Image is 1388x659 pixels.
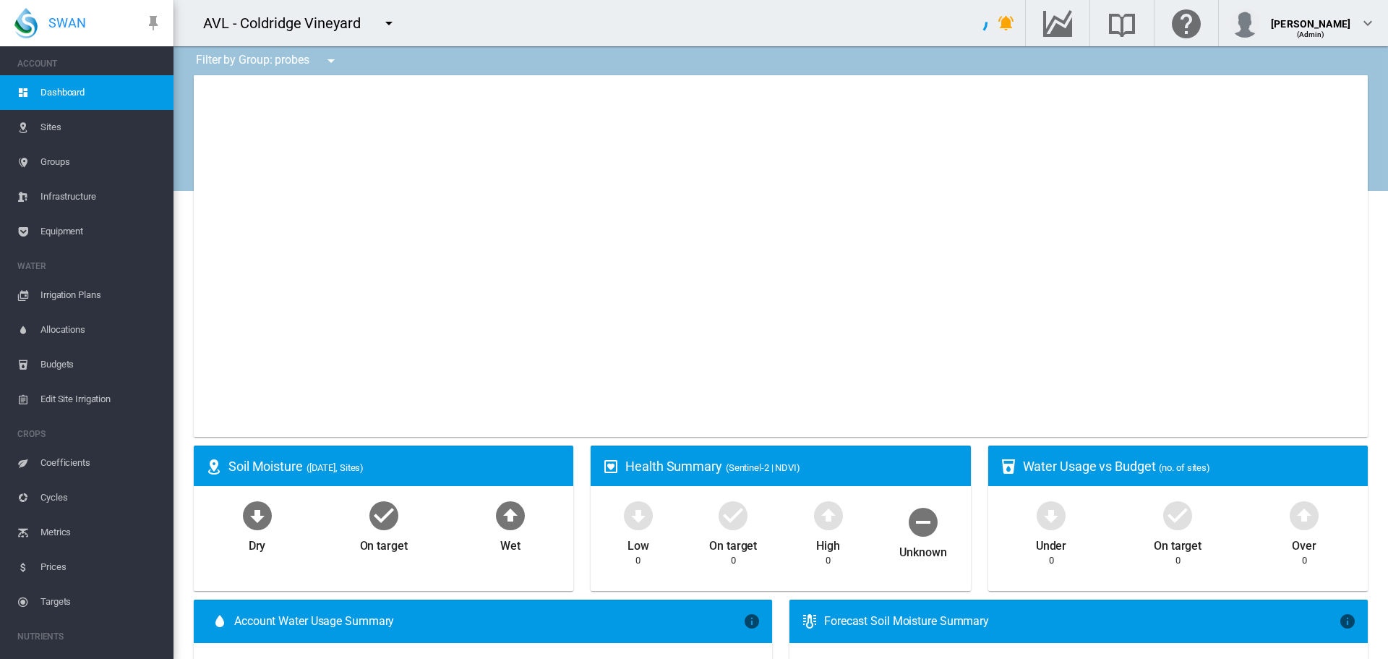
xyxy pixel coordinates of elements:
[203,13,374,33] div: AVL - Coldridge Vineyard
[40,75,162,110] span: Dashboard
[1297,30,1325,38] span: (Admin)
[40,278,162,313] span: Irrigation Plans
[185,46,350,75] div: Filter by Group: probes
[1160,498,1195,532] md-icon: icon-checkbox-marked-circle
[602,458,620,475] md-icon: icon-heart-box-outline
[899,539,946,561] div: Unknown
[726,462,800,473] span: (Sentinel-2 | NDVI)
[17,52,162,75] span: ACCOUNT
[17,422,162,446] span: CROPS
[635,554,641,567] div: 0
[824,613,1339,629] div: Forecast Soil Moisture Summary
[1023,457,1356,475] div: Water Usage vs Budget
[621,498,656,532] md-icon: icon-arrow-down-bold-circle
[40,145,162,179] span: Groups
[228,457,562,475] div: Soil Moisture
[40,446,162,480] span: Coefficients
[1287,498,1321,532] md-icon: icon-arrow-up-bold-circle
[625,457,959,475] div: Health Summary
[1339,613,1356,630] md-icon: icon-information
[249,532,266,554] div: Dry
[1230,9,1259,38] img: profile.jpg
[1359,14,1376,32] md-icon: icon-chevron-down
[40,480,162,515] span: Cycles
[307,462,364,473] span: ([DATE], Sites)
[801,613,818,630] md-icon: icon-thermometer-lines
[367,498,401,532] md-icon: icon-checkbox-marked-circle
[1000,458,1017,475] md-icon: icon-cup-water
[709,532,757,554] div: On target
[40,550,162,584] span: Prices
[234,613,743,629] span: Account Water Usage Summary
[14,8,38,38] img: SWAN-Landscape-Logo-Colour-drop.png
[40,515,162,550] span: Metrics
[374,9,403,38] button: icon-menu-down
[743,613,761,630] md-icon: icon-information
[1169,14,1204,32] md-icon: Click here for help
[1302,554,1307,567] div: 0
[1040,14,1075,32] md-icon: Go to the Data Hub
[40,347,162,382] span: Budgets
[493,498,528,532] md-icon: icon-arrow-up-bold-circle
[205,458,223,475] md-icon: icon-map-marker-radius
[811,498,846,532] md-icon: icon-arrow-up-bold-circle
[40,313,162,347] span: Allocations
[40,382,162,417] span: Edit Site Irrigation
[1292,532,1316,554] div: Over
[40,214,162,249] span: Equipment
[1159,462,1210,473] span: (no. of sites)
[1154,532,1201,554] div: On target
[17,625,162,648] span: NUTRIENTS
[627,532,649,554] div: Low
[322,52,340,69] md-icon: icon-menu-down
[240,498,275,532] md-icon: icon-arrow-down-bold-circle
[48,14,86,32] span: SWAN
[992,9,1021,38] button: icon-bell-ring
[317,46,346,75] button: icon-menu-down
[731,554,736,567] div: 0
[500,532,520,554] div: Wet
[360,532,408,554] div: On target
[40,179,162,214] span: Infrastructure
[40,584,162,619] span: Targets
[1049,554,1054,567] div: 0
[145,14,162,32] md-icon: icon-pin
[1105,14,1139,32] md-icon: Search the knowledge base
[1175,554,1181,567] div: 0
[816,532,840,554] div: High
[716,498,750,532] md-icon: icon-checkbox-marked-circle
[998,14,1015,32] md-icon: icon-bell-ring
[826,554,831,567] div: 0
[1271,11,1350,25] div: [PERSON_NAME]
[906,504,941,539] md-icon: icon-minus-circle
[380,14,398,32] md-icon: icon-menu-down
[40,110,162,145] span: Sites
[211,613,228,630] md-icon: icon-water
[1034,498,1068,532] md-icon: icon-arrow-down-bold-circle
[1036,532,1067,554] div: Under
[17,255,162,278] span: WATER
